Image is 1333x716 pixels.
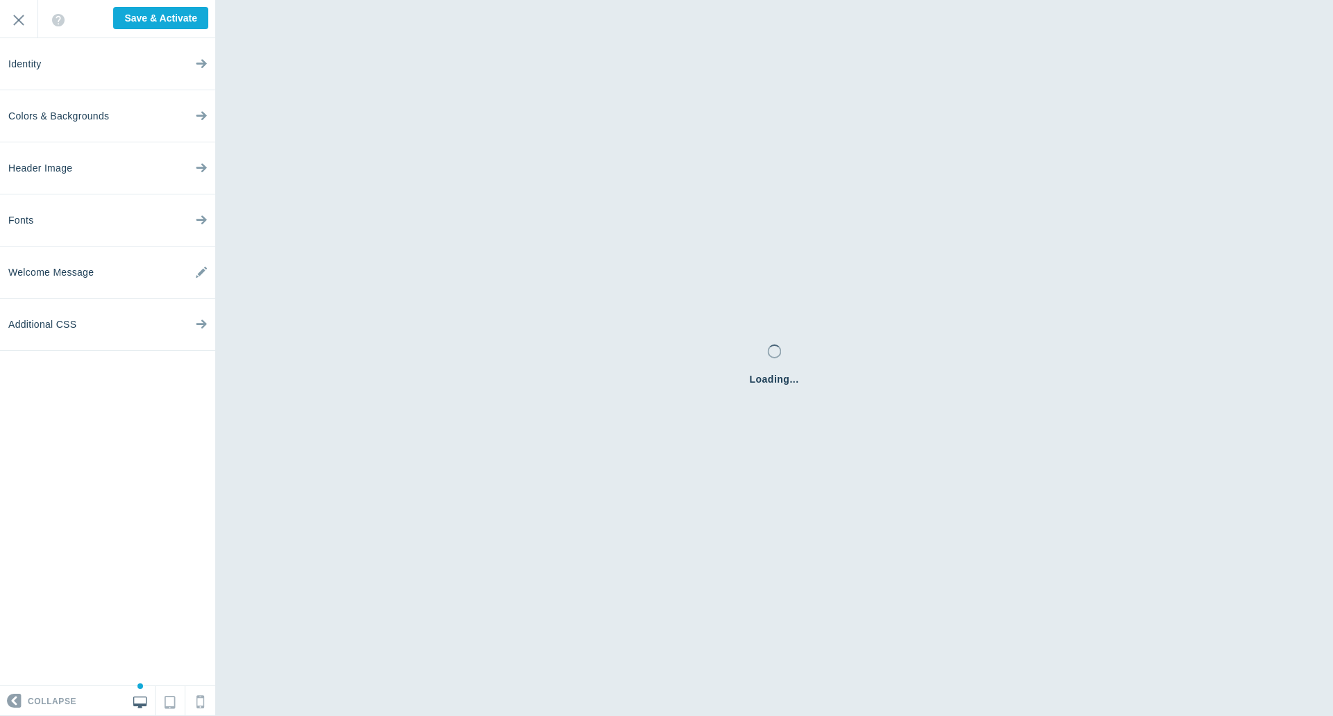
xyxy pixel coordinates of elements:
span: Additional CSS [8,299,76,351]
span: Welcome Message [8,247,94,299]
input: Save & Activate [113,7,208,29]
span: Colors & Backgrounds [8,90,109,142]
span: Collapse [28,687,76,716]
span: Loading... [749,372,798,386]
span: Fonts [8,194,34,247]
span: Identity [8,38,42,90]
span: Header Image [8,142,72,194]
